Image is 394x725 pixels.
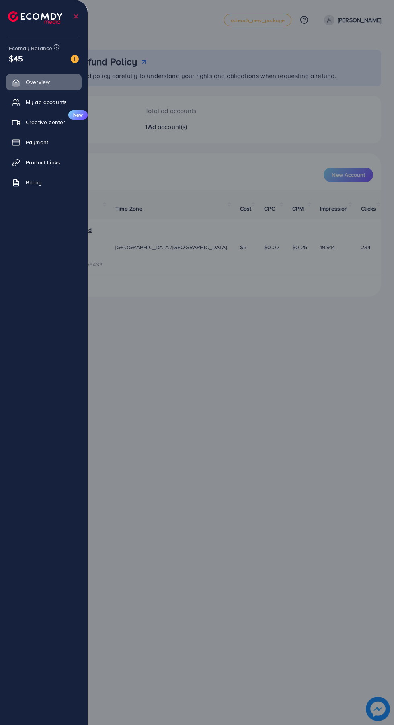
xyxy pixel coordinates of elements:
span: Product Links [26,158,60,166]
span: Creative center [26,118,65,126]
span: $45 [9,53,23,64]
a: My ad accounts [6,94,82,110]
a: Overview [6,74,82,90]
span: New [68,110,88,120]
span: Billing [26,178,42,186]
span: Payment [26,138,48,146]
span: My ad accounts [26,98,67,106]
a: Product Links [6,154,82,170]
img: logo [8,11,62,24]
img: image [71,55,79,63]
span: Overview [26,78,50,86]
span: Ecomdy Balance [9,44,52,52]
a: Creative centerNew [6,114,82,130]
a: Payment [6,134,82,150]
a: Billing [6,174,82,190]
